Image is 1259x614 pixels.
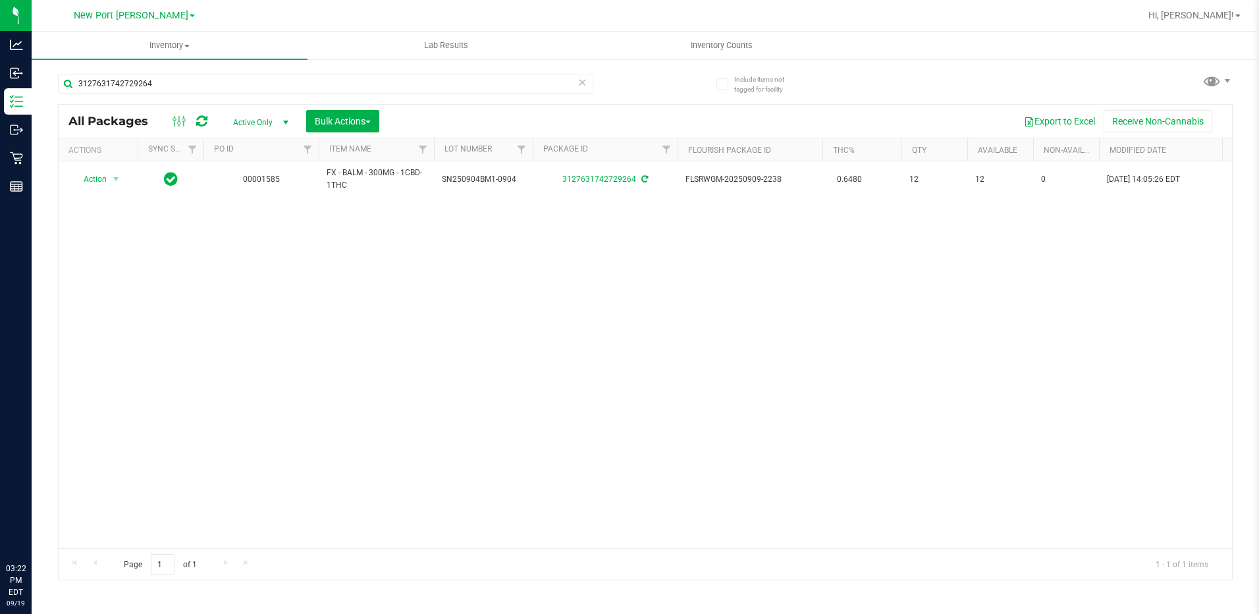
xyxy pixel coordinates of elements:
span: All Packages [68,114,161,128]
inline-svg: Inbound [10,67,23,80]
a: Filter [412,138,434,161]
input: 1 [151,554,174,574]
a: Sync Status [148,144,199,153]
button: Receive Non-Cannabis [1104,110,1212,132]
p: 03:22 PM EDT [6,563,26,598]
button: Export to Excel [1015,110,1104,132]
a: 00001585 [243,175,280,184]
a: Filter [297,138,319,161]
a: Package ID [543,144,588,153]
span: Include items not tagged for facility [734,74,800,94]
span: 12 [975,173,1025,186]
span: Sync from Compliance System [639,175,648,184]
a: Non-Available [1044,146,1102,155]
a: Filter [511,138,533,161]
p: 09/19 [6,598,26,608]
span: New Port [PERSON_NAME] [74,10,188,21]
span: 0.6480 [830,170,869,189]
span: Bulk Actions [315,116,371,126]
inline-svg: Analytics [10,38,23,51]
a: Lot Number [444,144,492,153]
inline-svg: Reports [10,180,23,193]
a: PO ID [214,144,234,153]
a: Inventory [32,32,308,59]
inline-svg: Retail [10,152,23,165]
a: THC% [833,146,855,155]
a: 3127631742729264 [562,175,636,184]
inline-svg: Outbound [10,123,23,136]
iframe: Resource center [13,509,53,548]
span: Lab Results [406,40,486,51]
span: select [108,170,124,188]
span: 12 [909,173,959,186]
span: [DATE] 14:05:26 EDT [1107,173,1180,186]
span: In Sync [164,170,178,188]
span: Page of 1 [113,554,207,574]
a: Lab Results [308,32,583,59]
a: Available [978,146,1017,155]
span: 1 - 1 of 1 items [1145,554,1219,574]
span: SN250904BM1-0904 [442,173,525,186]
a: Inventory Counts [584,32,860,59]
a: Item Name [329,144,371,153]
a: Modified Date [1110,146,1166,155]
inline-svg: Inventory [10,95,23,108]
span: Inventory Counts [673,40,770,51]
div: Actions [68,146,132,155]
a: Qty [912,146,926,155]
span: Clear [578,74,587,91]
span: FLSRWGM-20250909-2238 [685,173,815,186]
span: FX - BALM - 300MG - 1CBD-1THC [327,167,426,192]
a: Filter [656,138,678,161]
a: Flourish Package ID [688,146,771,155]
span: Action [72,170,107,188]
button: Bulk Actions [306,110,379,132]
span: Hi, [PERSON_NAME]! [1148,10,1234,20]
span: Inventory [32,40,308,51]
span: 0 [1041,173,1091,186]
a: Filter [182,138,203,161]
input: Search Package ID, Item Name, SKU, Lot or Part Number... [58,74,593,94]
